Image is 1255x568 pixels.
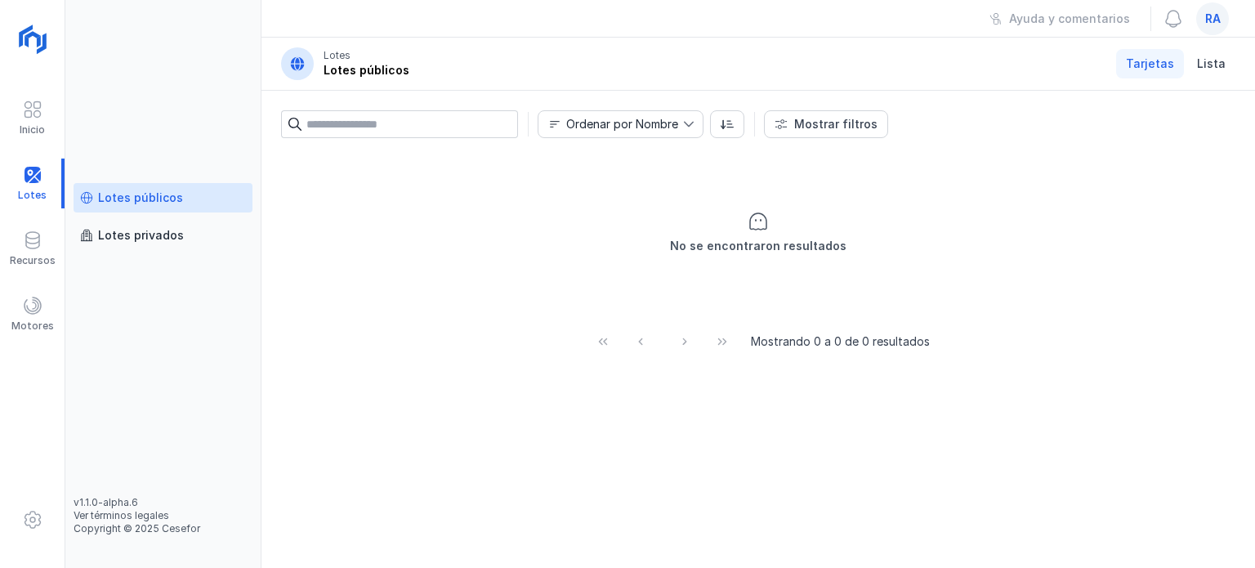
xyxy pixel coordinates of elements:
a: Lotes privados [74,221,252,250]
div: No se encontraron resultados [670,238,846,254]
span: Mostrar filtros [794,116,878,132]
div: Copyright © 2025 Cesefor [74,522,252,535]
div: Lotes [324,49,351,62]
div: Inicio [20,123,45,136]
div: Recursos [10,254,56,267]
a: Ver términos legales [74,509,169,521]
button: Ayuda y comentarios [979,5,1141,33]
div: Lotes públicos [98,190,183,206]
img: logoRight.svg [12,19,53,60]
a: Lista [1187,49,1235,78]
div: Lotes privados [98,227,184,244]
div: v1.1.0-alpha.6 [74,496,252,509]
span: Ayuda y comentarios [1009,11,1130,27]
span: Mostrando 0 a 0 de 0 resultados [751,333,930,350]
a: Tarjetas [1116,49,1184,78]
div: Ordenar por Nombre [566,119,678,130]
div: Lotes públicos [324,62,409,78]
a: Lotes públicos [74,183,252,212]
button: Mostrar filtros [764,110,888,138]
div: Motores [11,320,54,333]
span: Tarjetas [1126,56,1174,72]
span: Lista [1197,56,1226,72]
span: ra [1205,11,1221,27]
span: Nombre [538,111,683,137]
